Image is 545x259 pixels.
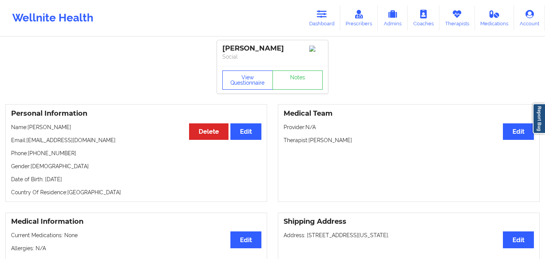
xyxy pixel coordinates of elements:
[11,244,261,252] p: Allergies: N/A
[222,53,323,61] p: Social
[222,70,273,90] button: View Questionnaire
[309,46,323,52] img: Image%2Fplaceholer-image.png
[11,123,261,131] p: Name: [PERSON_NAME]
[378,5,408,31] a: Admins
[439,5,475,31] a: Therapists
[272,70,323,90] a: Notes
[533,103,545,134] a: Report Bug
[284,217,534,226] h3: Shipping Address
[11,149,261,157] p: Phone: [PHONE_NUMBER]
[11,136,261,144] p: Email: [EMAIL_ADDRESS][DOMAIN_NAME]
[284,109,534,118] h3: Medical Team
[304,5,340,31] a: Dashboard
[189,123,228,140] button: Delete
[284,123,534,131] p: Provider: N/A
[11,175,261,183] p: Date of Birth: [DATE]
[503,123,534,140] button: Edit
[284,231,534,239] p: Address: [STREET_ADDRESS][US_STATE].
[408,5,439,31] a: Coaches
[222,44,323,53] div: [PERSON_NAME]
[11,109,261,118] h3: Personal Information
[230,231,261,248] button: Edit
[11,231,261,239] p: Current Medications: None
[475,5,514,31] a: Medications
[514,5,545,31] a: Account
[11,189,261,196] p: Country Of Residence: [GEOGRAPHIC_DATA]
[340,5,378,31] a: Prescribers
[11,162,261,170] p: Gender: [DEMOGRAPHIC_DATA]
[230,123,261,140] button: Edit
[284,136,534,144] p: Therapist: [PERSON_NAME]
[503,231,534,248] button: Edit
[11,217,261,226] h3: Medical Information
